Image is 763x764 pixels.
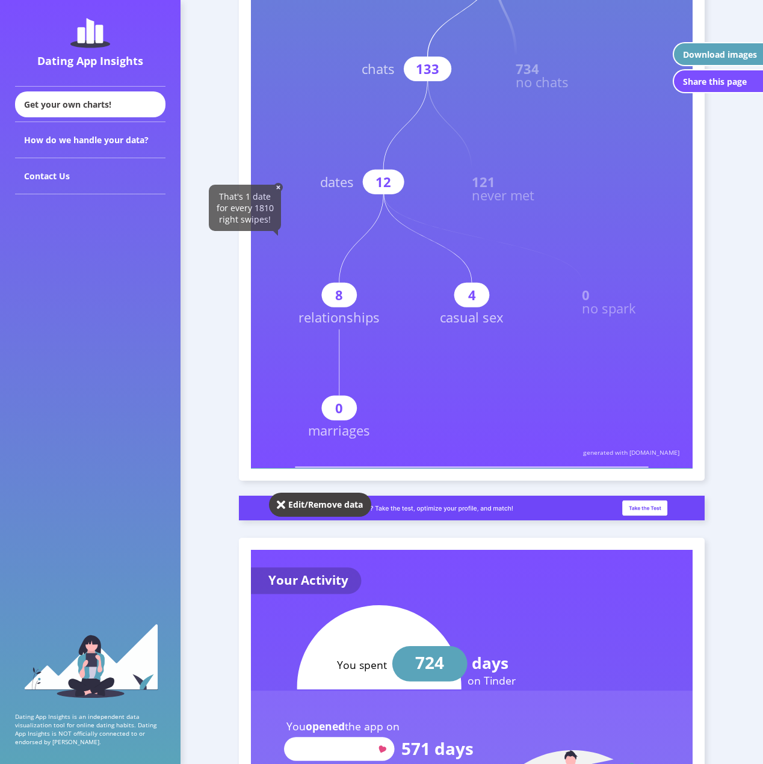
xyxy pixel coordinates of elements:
[15,158,165,194] div: Contact Us
[70,18,110,48] img: dating-app-insights-logo.5abe6921.svg
[15,91,165,117] div: Get your own charts!
[345,719,400,733] tspan: the app on
[472,186,534,205] text: never met
[440,308,504,326] text: casual sex
[298,308,380,326] text: relationships
[683,76,747,87] div: Share this page
[582,300,637,318] text: no spark
[673,42,763,66] button: Download images
[673,69,763,93] button: Share this page
[286,719,400,733] text: You
[268,571,348,588] text: Your Activity
[468,673,516,688] text: on Tinder
[375,173,391,191] text: 12
[320,173,354,191] text: dates
[335,399,343,417] text: 0
[516,73,569,91] text: no chats
[683,49,757,60] div: Download images
[335,286,343,304] text: 8
[274,183,283,192] img: close-solid-white.82ef6a3c.svg
[15,122,165,158] div: How do we handle your data?
[239,496,705,520] img: roast_slim_banner.a2e79667.png
[288,499,363,510] div: Edit/Remove data
[308,421,370,439] text: marriages
[416,60,439,78] text: 133
[23,623,158,698] img: sidebar_girl.91b9467e.svg
[583,449,679,457] text: generated with [DOMAIN_NAME]
[516,60,539,78] text: 734
[472,652,508,674] text: days
[277,499,285,511] img: close-solid-white.82ef6a3c.svg
[306,719,345,733] tspan: opened
[269,493,371,517] button: Edit/Remove data
[401,736,473,759] text: 571 days
[216,191,273,225] span: That's 1 date for every 1810 right swipes!
[18,54,162,68] div: Dating App Insights
[337,658,387,672] text: You spent
[15,712,165,746] p: Dating App Insights is an independent data visualization tool for online dating habits. Dating Ap...
[582,286,590,304] text: 0
[472,173,495,191] text: 121
[415,651,444,674] text: 724
[468,286,475,304] text: 4
[362,60,395,78] text: chats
